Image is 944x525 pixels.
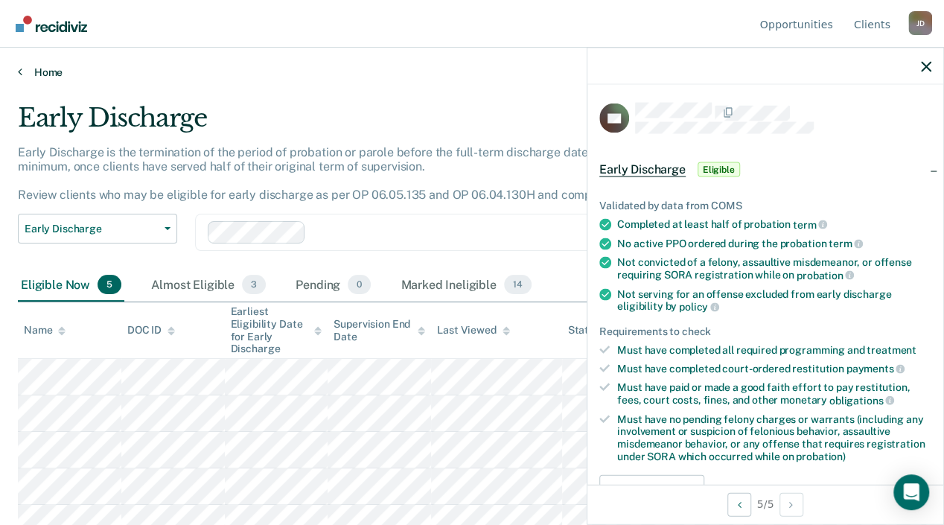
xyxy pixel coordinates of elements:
div: Name [24,324,66,337]
span: Early Discharge [599,162,686,177]
div: No active PPO ordered during the probation [617,237,931,250]
p: Early Discharge is the termination of the period of probation or parole before the full-term disc... [18,145,818,203]
div: Must have completed all required programming and [617,343,931,356]
div: Completed at least half of probation [617,218,931,232]
img: Recidiviz [16,16,87,32]
button: Profile dropdown button [908,11,932,35]
span: obligations [829,394,894,406]
div: Not serving for an offense excluded from early discharge eligibility by [617,287,931,313]
span: treatment [867,343,916,355]
div: Must have paid or made a good faith effort to pay restitution, fees, court costs, fines, and othe... [617,381,931,407]
button: Update status [599,474,704,504]
div: Marked Ineligible [398,269,534,302]
span: 0 [348,275,371,294]
div: Earliest Eligibility Date for Early Discharge [231,305,322,355]
div: Validated by data from COMS [599,200,931,212]
div: Supervision End Date [334,318,425,343]
a: Home [18,66,926,79]
span: Eligible [698,162,740,177]
div: Requirements to check [599,325,931,338]
span: probation) [796,451,846,462]
div: Open Intercom Messenger [893,474,929,510]
div: Must have completed court-ordered restitution [617,362,931,375]
span: policy [679,301,719,313]
div: Eligible Now [18,269,124,302]
div: Early Discharge [18,103,867,145]
div: Last Viewed [437,324,509,337]
div: Must have no pending felony charges or warrants (including any involvement or suspicion of feloni... [617,413,931,462]
span: probation [797,269,855,281]
span: payments [846,363,905,375]
span: 14 [504,275,532,294]
span: 5 [98,275,121,294]
div: 5 / 5 [587,484,943,524]
span: term [793,218,827,230]
span: 3 [242,275,266,294]
button: Previous Opportunity [727,492,751,516]
div: Status [568,324,600,337]
button: Next Opportunity [779,492,803,516]
div: Almost Eligible [148,269,269,302]
div: Not convicted of a felony, assaultive misdemeanor, or offense requiring SORA registration while on [617,256,931,281]
div: Early DischargeEligible [587,146,943,194]
div: J D [908,11,932,35]
div: DOC ID [127,324,175,337]
div: Pending [293,269,374,302]
span: term [829,238,863,249]
span: Early Discharge [25,223,159,235]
